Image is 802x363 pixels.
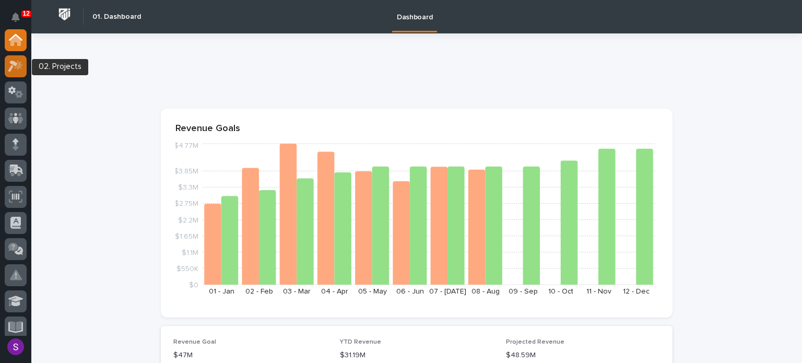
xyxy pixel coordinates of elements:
[245,288,273,295] text: 02 - Feb
[283,288,311,295] text: 03 - Mar
[586,288,611,295] text: 11 - Nov
[396,288,424,295] text: 06 - Jun
[509,288,538,295] text: 09 - Sep
[178,216,198,224] tspan: $2.2M
[175,232,198,240] tspan: $1.65M
[182,249,198,256] tspan: $1.1M
[92,13,141,21] h2: 01. Dashboard
[173,350,327,361] p: $47M
[358,288,387,295] text: 05 - May
[174,168,198,175] tspan: $3.85M
[176,265,198,272] tspan: $550K
[340,339,381,345] span: YTD Revenue
[623,288,650,295] text: 12 - Dec
[174,200,198,207] tspan: $2.75M
[209,288,234,295] text: 01 - Jan
[13,13,27,29] div: Notifications12
[5,336,27,358] button: users-avatar
[175,123,658,135] p: Revenue Goals
[174,142,198,149] tspan: $4.77M
[5,6,27,28] button: Notifications
[173,339,216,345] span: Revenue Goal
[23,10,30,17] p: 12
[340,350,494,361] p: $31.19M
[55,5,74,24] img: Workspace Logo
[178,184,198,191] tspan: $3.3M
[429,288,466,295] text: 07 - [DATE]
[548,288,573,295] text: 10 - Oct
[321,288,348,295] text: 04 - Apr
[506,339,564,345] span: Projected Revenue
[471,288,500,295] text: 08 - Aug
[189,282,198,289] tspan: $0
[506,350,660,361] p: $48.59M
